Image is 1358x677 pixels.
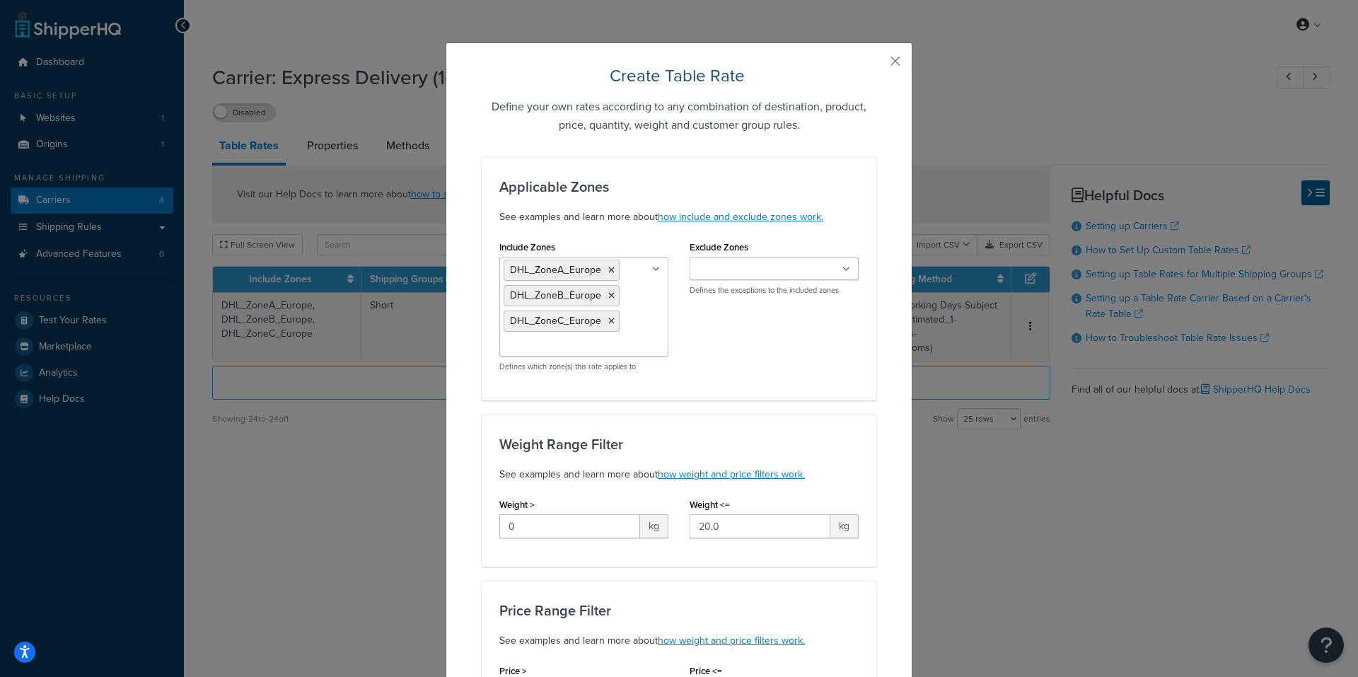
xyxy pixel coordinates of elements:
[690,666,722,676] label: Price <=
[499,436,859,452] h3: Weight Range Filter
[510,288,601,303] span: DHL_ZoneB_Europe
[499,179,859,195] h3: Applicable Zones
[690,499,730,510] label: Weight <=
[499,666,527,676] label: Price >
[482,98,876,134] h5: Define your own rates according to any combination of destination, product, price, quantity, weig...
[499,603,859,618] h3: Price Range Filter
[482,64,876,87] h2: Create Table Rate
[690,285,859,296] p: Defines the exceptions to the included zones
[658,633,805,648] a: how weight and price filters work.
[658,209,823,224] a: how include and exclude zones work.
[499,466,859,483] p: See examples and learn more about
[499,209,859,226] p: See examples and learn more about
[499,361,668,372] p: Defines which zone(s) this rate applies to
[640,514,668,538] span: kg
[690,242,748,253] label: Exclude Zones
[499,632,859,649] p: See examples and learn more about
[830,514,859,538] span: kg
[499,242,555,253] label: Include Zones
[510,262,601,277] span: DHL_ZoneA_Europe
[658,467,805,482] a: how weight and price filters work.
[510,313,601,328] span: DHL_ZoneC_Europe
[499,499,535,510] label: Weight >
